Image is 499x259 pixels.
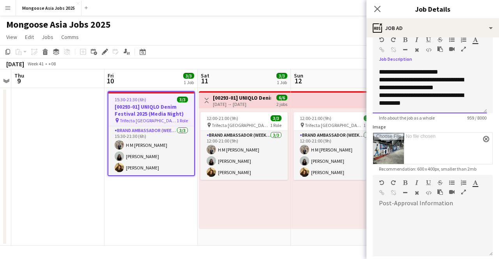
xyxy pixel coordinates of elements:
[106,76,114,85] span: 10
[200,131,288,180] app-card-role: Brand Ambassador (weekend)3/312:00-21:00 (9h)H M [PERSON_NAME][PERSON_NAME][PERSON_NAME]
[294,131,381,180] app-card-role: Brand Ambassador (weekend)3/312:00-21:00 (9h)H M [PERSON_NAME][PERSON_NAME][PERSON_NAME]
[207,115,238,121] span: 12:00-21:00 (9h)
[391,180,396,186] button: Redo
[461,46,466,52] button: Fullscreen
[14,72,24,79] span: Thu
[108,91,195,176] app-job-card: 15:30-21:30 (6h)3/3[00293-01] UNIQLO Denim Festival 2025 (Media Night) Trifecta [GEOGRAPHIC_DATA]...
[200,76,209,85] span: 11
[25,33,34,41] span: Edit
[108,72,114,79] span: Fri
[201,72,209,79] span: Sat
[461,180,466,186] button: Ordered List
[426,190,431,196] button: HTML Code
[22,32,37,42] a: Edit
[277,79,287,85] div: 1 Job
[293,76,303,85] span: 12
[6,33,17,41] span: View
[402,37,408,43] button: Bold
[472,180,478,186] button: Text Color
[426,47,431,53] button: HTML Code
[177,118,188,123] span: 1 Role
[449,180,455,186] button: Unordered List
[39,32,57,42] a: Jobs
[414,180,419,186] button: Italic
[449,37,455,43] button: Unordered List
[13,76,24,85] span: 9
[402,180,408,186] button: Bold
[426,37,431,43] button: Underline
[294,72,303,79] span: Sun
[461,115,493,121] span: 959 / 8000
[379,37,384,43] button: Undo
[276,95,287,100] span: 6/6
[42,33,53,41] span: Jobs
[108,126,194,175] app-card-role: Brand Ambassador (weekday)3/315:30-21:30 (6h)H M [PERSON_NAME][PERSON_NAME][PERSON_NAME]
[391,37,396,43] button: Redo
[6,60,24,68] div: [DATE]
[3,32,20,42] a: View
[414,190,419,196] button: Clear Formatting
[373,166,483,172] span: Recommendation: 600 x 400px, smaller than 2mb
[472,37,478,43] button: Text Color
[213,94,271,101] h3: [00293-01] UNIQLO Denim Festival 2025
[184,79,194,85] div: 1 Job
[402,190,408,196] button: Horizontal Line
[426,180,431,186] button: Underline
[108,103,194,117] h3: [00293-01] UNIQLO Denim Festival 2025 (Media Night)
[449,189,455,195] button: Insert video
[115,97,146,102] span: 15:30-21:30 (6h)
[294,112,381,180] app-job-card: 12:00-21:00 (9h)3/3 Trifecta [GEOGRAPHIC_DATA]1 RoleBrand Ambassador (weekend)3/312:00-21:00 (9h)...
[366,4,499,14] h3: Job Details
[449,46,455,52] button: Insert video
[437,37,443,43] button: Strikethrough
[183,73,194,79] span: 3/3
[414,47,419,53] button: Clear Formatting
[364,115,375,121] span: 3/3
[373,115,441,121] span: Info about the job as a whole
[305,122,363,128] span: Trifecta [GEOGRAPHIC_DATA]
[414,37,419,43] button: Italic
[300,115,331,121] span: 12:00-21:00 (9h)
[271,115,281,121] span: 3/3
[48,61,56,67] div: +08
[461,189,466,195] button: Fullscreen
[270,122,281,128] span: 1 Role
[363,122,375,128] span: 1 Role
[402,47,408,53] button: Horizontal Line
[276,73,287,79] span: 3/3
[58,32,82,42] a: Comms
[276,100,287,107] div: 2 jobs
[200,112,288,180] app-job-card: 12:00-21:00 (9h)3/3 Trifecta [GEOGRAPHIC_DATA]1 RoleBrand Ambassador (weekend)3/312:00-21:00 (9h)...
[120,118,177,123] span: Trifecta [GEOGRAPHIC_DATA]
[461,37,466,43] button: Ordered List
[437,46,443,52] button: Paste as plain text
[379,180,384,186] button: Undo
[26,61,45,67] span: Week 41
[437,180,443,186] button: Strikethrough
[366,19,499,37] div: Job Ad
[16,0,81,16] button: Mongoose Asia Jobs 2025
[177,97,188,102] span: 3/3
[437,189,443,195] button: Paste as plain text
[6,19,111,30] h1: Mongoose Asia Jobs 2025
[213,101,271,107] div: [DATE] → [DATE]
[212,122,270,128] span: Trifecta [GEOGRAPHIC_DATA]
[61,33,79,41] span: Comms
